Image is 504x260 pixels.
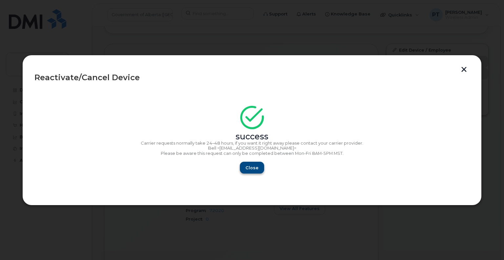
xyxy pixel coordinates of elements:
span: Close [245,165,259,171]
p: Carrier requests normally take 24–48 hours, if you want it right away please contact your carrier... [34,141,470,146]
p: Please be aware this request can only be completed between Mon-Fri 8AM-5PM MST. [34,151,470,156]
div: success [34,134,470,139]
p: Bell <[EMAIL_ADDRESS][DOMAIN_NAME]> [34,146,470,151]
button: Close [240,162,264,174]
div: Reactivate/Cancel Device [34,74,470,82]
